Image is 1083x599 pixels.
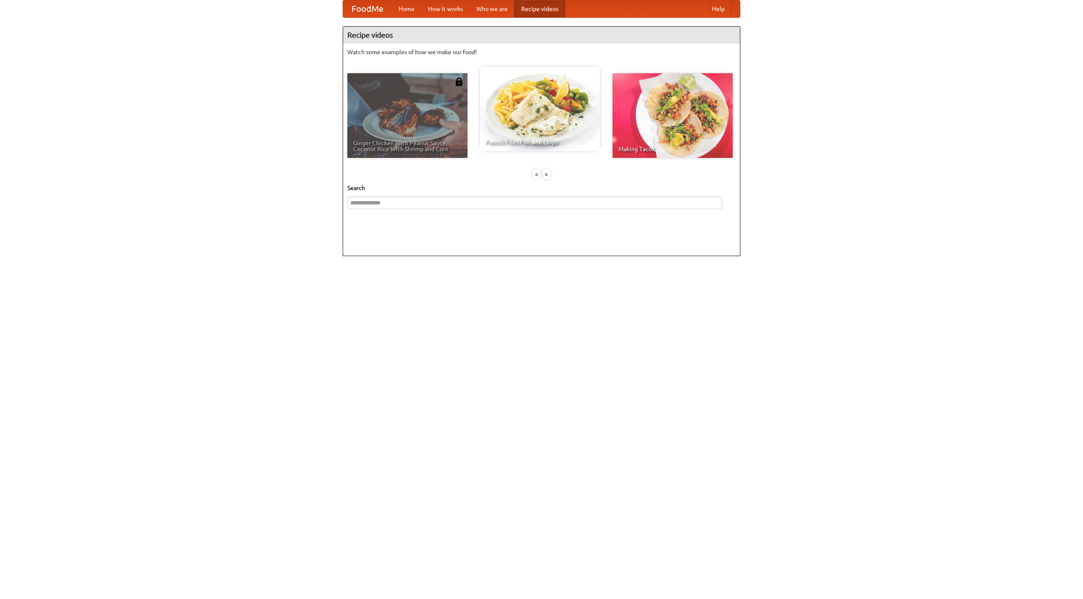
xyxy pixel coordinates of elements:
img: 483408.png [455,77,463,86]
a: Home [392,0,421,17]
a: How it works [421,0,470,17]
div: » [543,169,550,179]
h4: Recipe videos [343,27,740,44]
p: Watch some examples of how we make our food! [347,48,736,56]
a: Making Tacos [613,73,733,158]
a: Recipe videos [514,0,565,17]
span: French Fries Fish and Chips [486,139,594,145]
a: French Fries Fish and Chips [480,66,600,151]
h5: Search [347,184,736,192]
span: Making Tacos [618,146,727,152]
a: Help [705,0,731,17]
div: « [533,169,540,179]
a: FoodMe [343,0,392,17]
a: Who we are [470,0,514,17]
